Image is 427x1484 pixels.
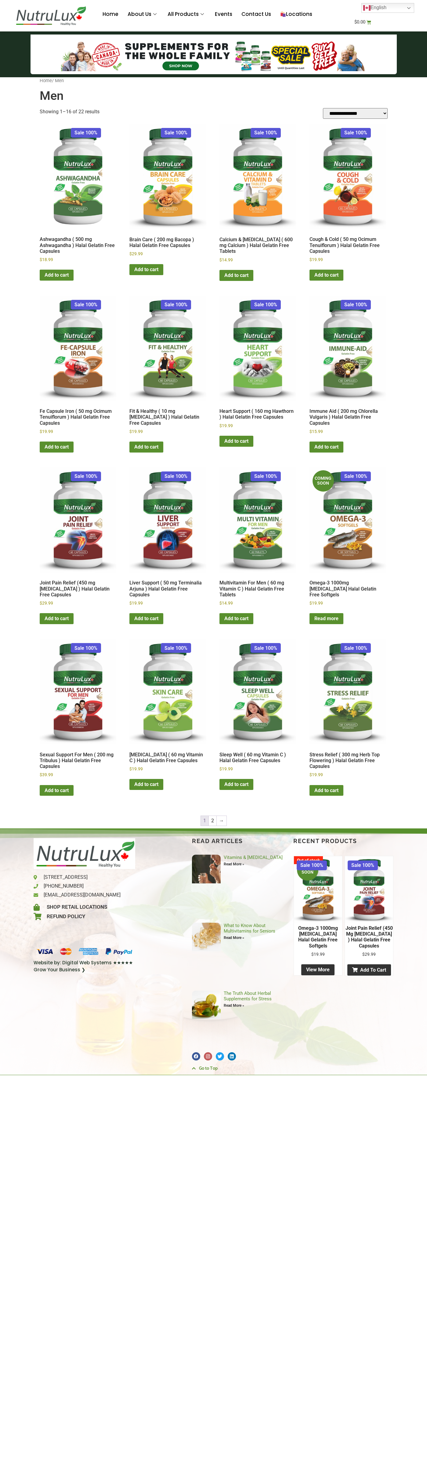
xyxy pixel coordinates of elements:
a: Vitamins & [MEDICAL_DATA] [224,855,283,860]
h2: Omega-3 1000mg [MEDICAL_DATA] Halal Gelatin Free Softgels [309,577,386,600]
bdi: 19.99 [129,601,143,606]
bdi: 19.99 [309,257,323,262]
a: Add to cart: “Cough & Cold ( 50 mg Ocimum Tenuiflorum ) Halal Gelatin Free Capsules” [309,270,343,281]
span: $ [40,257,42,262]
bdi: 19.99 [309,772,323,777]
span: $ [309,257,312,262]
span: [STREET_ADDRESS] [42,874,88,881]
a: Locations [276,2,317,27]
h4: Read articles [192,838,287,844]
a: Add to cart: “Sexual Support For Men ( 200 mg Tribulus ) Halal Gelatin Free Capsules” [40,785,74,796]
nav: Breadcrumb [40,77,388,84]
span: COMING SOON [313,470,334,492]
h2: Calcium & [MEDICAL_DATA] ( 600 mg Calcium ) Halal Gelatin Free Tablets [219,234,296,257]
span: $ [129,766,132,771]
span: $ [219,423,222,428]
span: $ [129,251,132,256]
a: Sale 100% Calcium & [MEDICAL_DATA] ( 600 mg Calcium ) Halal Gelatin Free Tablets $14.99 [219,124,296,263]
img: Ashwagandha ( 500 mg Ashwagandha ) Halal Gelatin Free Capsules [40,124,116,229]
span: Page 1 [201,816,208,826]
span: $ [40,601,42,606]
h2: Immune Aid ( 200 mg Chlorella Vulgaris ) Halal Gelatin Free Capsules [309,406,386,428]
a: Sale 100% Joint Pain Relief (450 mg [MEDICAL_DATA] ) Halal Gelatin Free Capsules $29.99 [40,467,116,606]
span: $ [40,772,42,777]
a: $0.00 [347,16,379,28]
a: Refund Policy [34,913,135,921]
h2: Ashwagandha ( 500 mg Ashwagandha ) Halal Gelatin Free Capsules [40,234,116,256]
span: $ [309,772,312,777]
bdi: 19.99 [309,601,323,606]
h1: Men [40,89,388,103]
img: Joint Pain Relief (450 mg Glucosamine Sulfate ) Halal Gelatin Free Capsules [40,467,116,573]
span: $ [309,601,312,606]
span: COMING SOON [297,859,318,881]
img: Fit & Healthy ( 10 mg Vitamin B12 ) Halal Gelatin Free Capsules [129,296,206,401]
a: Page 2 [209,816,216,826]
p: Showing 1–16 of 22 results [40,108,100,115]
a: Sale 100% COMING SOONOut of stockOmega-3 1000mg Fish Oil Halal Gelatin Free SoftgelsOmega-3 1000m... [294,856,342,958]
a: About Us [123,2,163,27]
bdi: 14.99 [219,257,233,262]
a: Add to cart: “Joint Pain Relief (450 mg Glucosamine Sulfate ) Halal Gelatin Free Capsules” [40,613,74,624]
a: Sale 100% Heart Support ( 160 mg Hawthorn ) Halal Gelatin Free Capsules $19.99 [219,296,296,429]
span: $ [362,952,365,957]
span: $ [354,19,357,25]
a: Sale 100% Sleep Well ( 60 mg Vitamin C ) Halal Gelatin Free Capsules $19.99 [219,639,296,772]
a: All Products [163,2,210,27]
a: Read more about “Omega-3 1000mg Fish Oil Halal Gelatin Free Softgels” [301,964,335,975]
bdi: 18.99 [40,257,53,262]
bdi: 29.99 [362,952,376,957]
a: → [217,816,226,826]
h2: Stress Relief ( 300 mg Herb Top Flowering ) Halal Gelatin Free Capsules [309,749,386,772]
a: Sale 100% Multivitamin For Men ( 60 mg Vitamin C ) Halal Gelatin Free Tablets $14.99 [219,467,296,606]
h2: Liver Support ( 50 mg Terminalia Arjuna ) Halal Gelatin Free Capsules [129,577,206,600]
a: Contact Us [237,2,276,27]
a: Sale 100% Cough & Cold ( 50 mg Ocimum Tenuiflorum ) Halal Gelatin Free Capsules $19.99 [309,124,386,263]
span: $ [219,257,222,262]
a: Read more about “Omega-3 1000mg Fish Oil Halal Gelatin Free Softgels” [309,613,343,624]
img: Immune Aid ( 200 mg Chlorella Vulgaris ) Halal Gelatin Free Capsules [309,296,386,401]
a: Read more about The Truth About Herbal Supplements for Stress [224,1003,244,1008]
bdi: 19.99 [129,766,143,771]
a: Events [210,2,237,27]
span: $ [309,429,312,434]
a: What to Know About Multivitamins for Seniors [224,923,275,934]
h2: Joint Pain Relief (450 mg [MEDICAL_DATA] ) Halal Gelatin Free Capsules [345,923,393,951]
a: [EMAIL_ADDRESS][DOMAIN_NAME] [34,891,135,899]
bdi: 19.99 [219,766,233,771]
a: Sale 100% Stress Relief ( 300 mg Herb Top Flowering ) Halal Gelatin Free Capsules $19.99 [309,639,386,778]
a: Add to cart: “Liver Support ( 50 mg Terminalia Arjuna ) Halal Gelatin Free Capsules” [129,613,163,624]
a: Go to Top [192,1065,287,1072]
bdi: 29.99 [129,251,143,256]
img: Skin Care ( 60 mg Vitamin C ) Halal Gelatin Free Capsules [129,639,206,744]
bdi: 15.99 [309,429,323,434]
a: Sale 100% Immune Aid ( 200 mg Chlorella Vulgaris ) Halal Gelatin Free Capsules $15.99 [309,296,386,435]
a: The Truth About Herbal Supplements for Stress [224,991,272,1002]
span: Website by: Digital Web Systems ★★★★★ Grow Your Business ❯ [34,959,135,973]
a: Add to cart: “Joint Pain Relief (450 mg Glucosamine Sulfate ) Halal Gelatin Free Capsules” [347,964,391,976]
span: $ [129,601,132,606]
bdi: 19.99 [219,423,233,428]
bdi: 19.99 [129,429,143,434]
img: Heart Support ( 160 mg Hawthorn ) Halal Gelatin Free Capsules [219,296,296,401]
a: Add to cart: “Brain Care ( 200 mg Bacopa ) Halal Gelatin Free Capsules” [129,264,163,275]
img: Calcium & Vitamin D ( 600 mg Calcium ) Halal Gelatin Free Tablets [219,124,296,229]
bdi: 14.99 [219,601,233,606]
span: $ [219,766,222,771]
span: Refund Policy [45,913,85,921]
a: Shop Retail Locations [34,903,135,911]
a: Add to cart: “Ashwagandha ( 500 mg Ashwagandha ) Halal Gelatin Free Capsules” [40,270,74,281]
a: Sale 100% Joint Pain Relief (450 mg [MEDICAL_DATA] ) Halal Gelatin Free Capsules $29.99 [345,856,393,958]
a: Add to cart: “Fe Capsule Iron ( 50 mg Ocimum Tenuiflorum ) Halal Gelatin Free Capsules” [40,442,74,453]
a: Sale 100% COMING SOONOmega-3 1000mg Fish Oil Halal Gelatin Free SoftgelsOmega-3 1000mg [MEDICAL_D... [309,467,386,606]
img: Stress Relief ( 300 mg Herb Top Flowering ) Halal Gelatin Free Capsules [309,639,386,744]
h2: Cough & Cold ( 50 mg Ocimum Tenuiflorum ) Halal Gelatin Free Capsules [309,234,386,256]
a: Add to cart: “Heart Support ( 160 mg Hawthorn ) Halal Gelatin Free Capsules” [219,436,253,447]
h2: Multivitamin For Men ( 60 mg Vitamin C ) Halal Gelatin Free Tablets [219,577,296,600]
img: Multivitamin For Men ( 60 mg Vitamin C ) Halal Gelatin Free Tablets [219,467,296,573]
span: $ [40,429,42,434]
bdi: 19.99 [40,429,53,434]
h2: Brain Care ( 200 mg Bacopa ) Halal Gelatin Free Capsules [129,234,206,251]
span: $ [129,429,132,434]
img: Omega-3 1000mg Fish Oil Halal Gelatin Free Softgels [294,856,342,923]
